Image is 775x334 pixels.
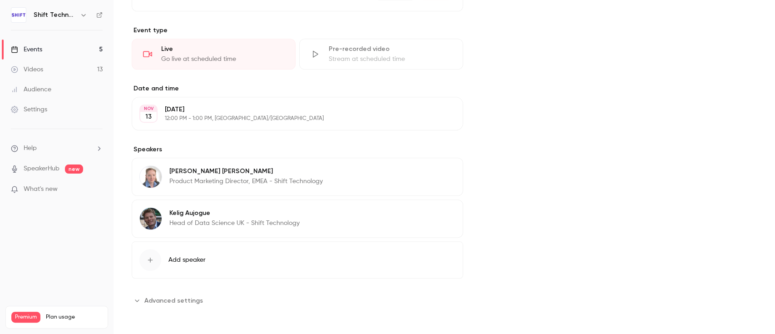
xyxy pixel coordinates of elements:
span: Premium [11,312,40,323]
span: Add speaker [168,255,206,264]
div: Events [11,45,42,54]
button: Advanced settings [132,293,208,308]
p: Product Marketing Director, EMEA - Shift Technology [169,177,323,186]
div: Kelig AujogueKelig AujogueHead of Data Science UK - Shift Technology [132,199,463,238]
div: Audience [11,85,51,94]
a: SpeakerHub [24,164,59,174]
li: help-dropdown-opener [11,144,103,153]
span: Help [24,144,37,153]
div: NOV [140,105,157,112]
div: Videos [11,65,43,74]
div: Settings [11,105,47,114]
section: Advanced settings [132,293,463,308]
div: Pre-recorded videoStream at scheduled time [299,39,463,70]
p: Head of Data Science UK - Shift Technology [169,219,300,228]
iframe: Noticeable Trigger [92,185,103,194]
span: Advanced settings [144,296,203,305]
div: Live [161,45,284,54]
img: Kelig Aujogue [140,208,162,229]
button: Add speaker [132,241,463,279]
div: Stream at scheduled time [329,55,452,64]
p: [PERSON_NAME] [PERSON_NAME] [169,167,323,176]
img: Shift Technology [11,8,26,22]
span: Plan usage [46,314,102,321]
p: 12:00 PM - 1:00 PM, [GEOGRAPHIC_DATA]/[GEOGRAPHIC_DATA] [165,115,415,122]
span: new [65,165,83,174]
div: Pre-recorded video [329,45,452,54]
p: Kelig Aujogue [169,209,300,218]
div: Joanne Butler[PERSON_NAME] [PERSON_NAME]Product Marketing Director, EMEA - Shift Technology [132,158,463,196]
label: Date and time [132,84,463,93]
img: Joanne Butler [140,166,162,188]
p: 13 [145,112,152,121]
p: [DATE] [165,105,415,114]
h6: Shift Technology [34,10,76,20]
span: What's new [24,184,58,194]
div: Go live at scheduled time [161,55,284,64]
div: LiveGo live at scheduled time [132,39,296,70]
label: Speakers [132,145,463,154]
p: Event type [132,26,463,35]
